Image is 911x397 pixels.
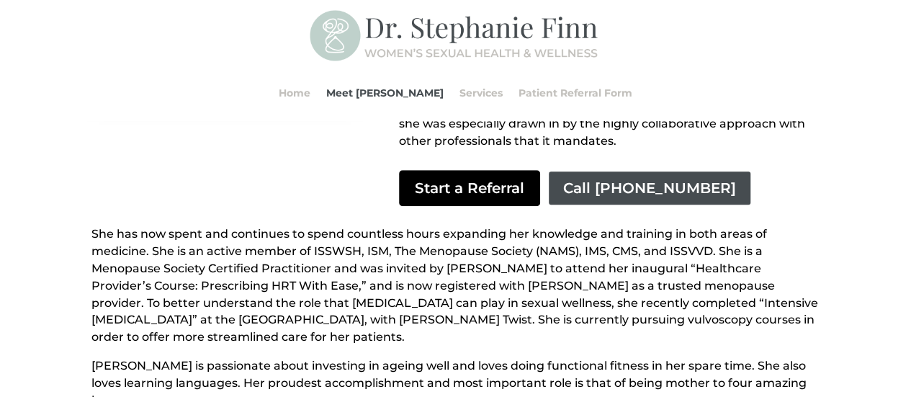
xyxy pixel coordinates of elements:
a: Home [279,66,310,120]
p: She has now spent and continues to spend countless hours expanding her knowledge and training in ... [91,226,820,357]
a: Services [459,66,503,120]
a: Meet [PERSON_NAME] [326,66,444,120]
a: Patient Referral Form [519,66,632,120]
a: Start a Referral [399,170,540,206]
a: Call [PHONE_NUMBER] [547,170,752,206]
